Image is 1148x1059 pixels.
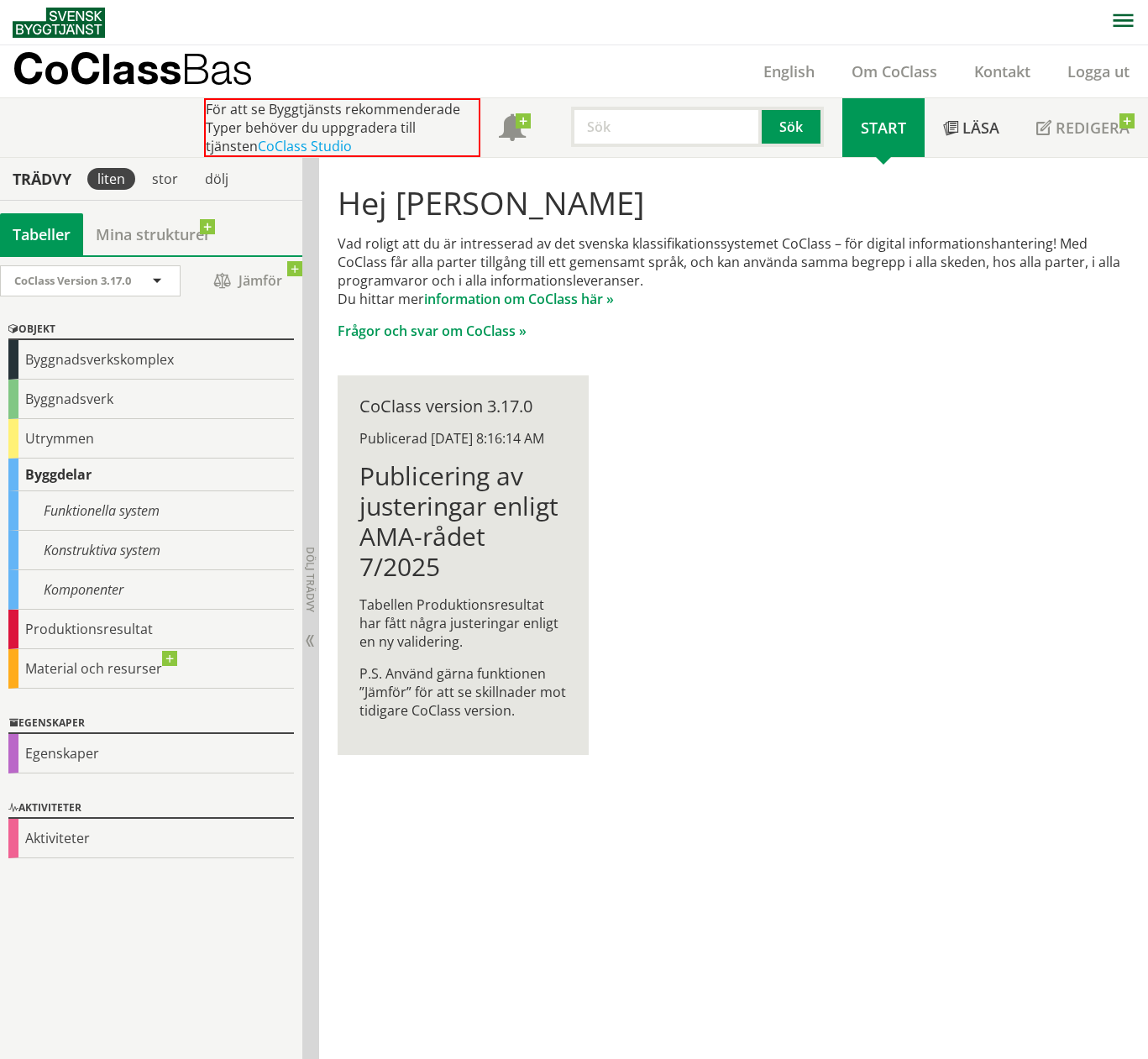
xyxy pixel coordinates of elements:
input: Sök [571,107,762,147]
div: Egenskaper [8,734,294,773]
div: Aktiviteter [8,819,294,858]
a: information om CoClass här » [424,290,614,308]
div: Byggnadsverk [8,380,294,419]
span: Redigera [1056,118,1130,138]
a: Om CoClass [833,61,956,81]
div: stor [142,168,188,190]
p: Tabellen Produktionsresultat har fått några justeringar enligt en ny validering. [359,595,567,651]
div: Trädvy [3,170,81,188]
div: Komponenter [8,570,294,610]
span: Notifikationer [499,116,526,143]
div: dölj [195,168,239,190]
a: Mina strukturer [83,213,223,255]
span: Start [861,118,906,138]
div: CoClass version 3.17.0 [359,397,567,416]
a: Kontakt [956,61,1049,81]
div: Objekt [8,320,294,340]
span: Jämför [197,266,298,296]
div: Publicerad [DATE] 8:16:14 AM [359,429,567,448]
span: Dölj trädvy [303,547,317,612]
div: Utrymmen [8,419,294,459]
div: Egenskaper [8,714,294,734]
div: Byggnadsverkskomplex [8,340,294,380]
div: Konstruktiva system [8,531,294,570]
h1: Publicering av justeringar enligt AMA-rådet 7/2025 [359,461,567,582]
div: Funktionella system [8,491,294,531]
h1: Hej [PERSON_NAME] [338,184,1130,221]
span: CoClass Version 3.17.0 [14,273,131,288]
a: English [745,61,833,81]
div: Byggdelar [8,459,294,491]
a: CoClassBas [13,45,289,97]
p: P.S. Använd gärna funktionen ”Jämför” för att se skillnader mot tidigare CoClass version. [359,664,567,720]
a: Redigera [1018,98,1148,157]
p: Vad roligt att du är intresserad av det svenska klassifikationssystemet CoClass – för digital inf... [338,234,1130,308]
div: För att se Byggtjänsts rekommenderade Typer behöver du uppgradera till tjänsten [204,98,480,157]
div: Aktiviteter [8,799,294,819]
span: Läsa [962,118,999,138]
a: CoClass Studio [258,137,352,155]
a: Läsa [925,98,1018,157]
div: Produktionsresultat [8,610,294,649]
button: Sök [762,107,824,147]
a: Logga ut [1049,61,1148,81]
div: Material och resurser [8,649,294,689]
p: CoClass [13,59,253,78]
img: Svensk Byggtjänst [13,8,105,38]
div: liten [87,168,135,190]
a: Start [842,98,925,157]
span: Bas [181,44,253,93]
a: Frågor och svar om CoClass » [338,322,527,340]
